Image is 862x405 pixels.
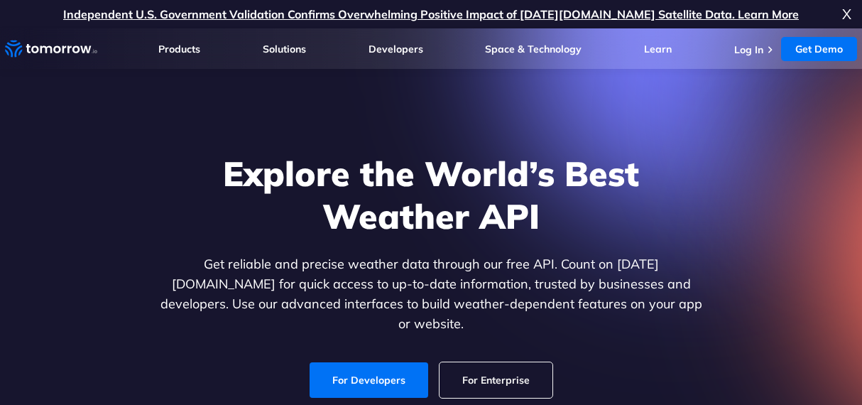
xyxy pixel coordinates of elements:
[5,38,97,60] a: Home link
[781,37,857,61] a: Get Demo
[63,7,799,21] a: Independent U.S. Government Validation Confirms Overwhelming Positive Impact of [DATE][DOMAIN_NAM...
[369,43,423,55] a: Developers
[263,43,306,55] a: Solutions
[157,254,705,334] p: Get reliable and precise weather data through our free API. Count on [DATE][DOMAIN_NAME] for quic...
[485,43,582,55] a: Space & Technology
[644,43,672,55] a: Learn
[440,362,552,398] a: For Enterprise
[734,43,763,56] a: Log In
[157,152,705,237] h1: Explore the World’s Best Weather API
[310,362,428,398] a: For Developers
[158,43,200,55] a: Products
